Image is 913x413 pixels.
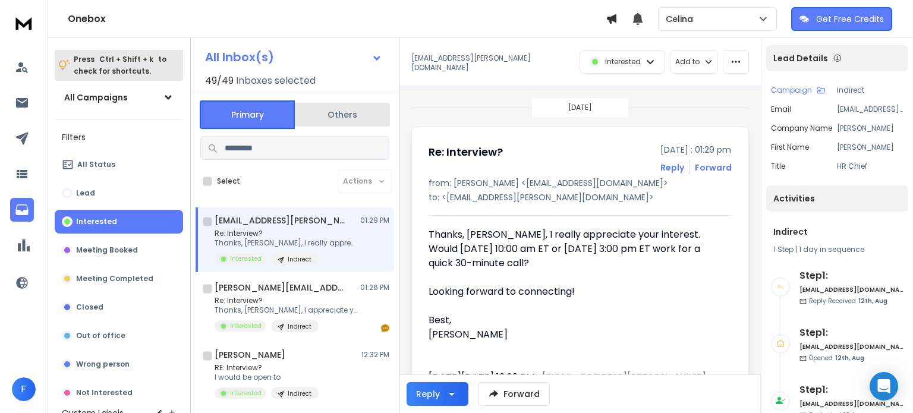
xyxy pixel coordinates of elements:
[55,129,183,146] h3: Filters
[837,143,903,152] p: [PERSON_NAME]
[12,377,36,401] button: F
[870,372,898,401] div: Open Intercom Messenger
[12,12,36,34] img: logo
[230,321,262,330] p: Interested
[76,188,95,198] p: Lead
[429,228,722,342] div: Thanks, [PERSON_NAME], I really appreciate your interest. Would [DATE] 10:00 am ET or [DATE] 3:00...
[799,383,903,397] h6: Step 1 :
[837,86,903,95] p: Indirect
[76,360,130,369] p: Wrong person
[76,388,133,398] p: Not Interested
[55,381,183,405] button: Not Interested
[205,51,274,63] h1: All Inbox(s)
[429,370,722,399] div: [DATE][DATE] 12:09 PM < > wrote:
[837,124,903,133] p: [PERSON_NAME]
[68,12,606,26] h1: Onebox
[416,388,440,400] div: Reply
[771,105,791,114] p: Email
[236,74,316,88] h3: Inboxes selected
[76,302,103,312] p: Closed
[55,295,183,319] button: Closed
[76,245,138,255] p: Meeting Booked
[799,342,903,351] h6: [EMAIL_ADDRESS][DOMAIN_NAME]
[660,144,732,156] p: [DATE] : 01:29 pm
[288,322,311,331] p: Indirect
[799,326,903,340] h6: Step 1 :
[799,285,903,294] h6: [EMAIL_ADDRESS][DOMAIN_NAME]
[215,363,319,373] p: RE: Interview?
[55,238,183,262] button: Meeting Booked
[799,399,903,408] h6: [EMAIL_ADDRESS][DOMAIN_NAME]
[97,52,155,66] span: Ctrl + Shift + k
[695,162,732,174] div: Forward
[230,389,262,398] p: Interested
[215,349,285,361] h1: [PERSON_NAME]
[429,191,732,203] p: to: <[EMAIL_ADDRESS][PERSON_NAME][DOMAIN_NAME]>
[799,244,864,254] span: 1 day in sequence
[837,105,903,114] p: [EMAIL_ADDRESS][PERSON_NAME][DOMAIN_NAME]
[215,215,345,226] h1: [EMAIL_ADDRESS][PERSON_NAME][DOMAIN_NAME]
[411,53,572,72] p: [EMAIL_ADDRESS][PERSON_NAME][DOMAIN_NAME]
[55,324,183,348] button: Out of office
[675,57,700,67] p: Add to
[360,216,389,225] p: 01:29 PM
[360,283,389,292] p: 01:26 PM
[215,296,357,305] p: Re: Interview?
[407,382,468,406] button: Reply
[809,297,887,305] p: Reply Received
[288,389,311,398] p: Indirect
[773,244,794,254] span: 1 Step
[200,100,295,129] button: Primary
[230,254,262,263] p: Interested
[773,52,828,64] p: Lead Details
[568,103,592,112] p: [DATE]
[816,13,884,25] p: Get Free Credits
[55,210,183,234] button: Interested
[64,92,128,103] h1: All Campaigns
[771,124,832,133] p: Company Name
[773,226,901,238] h1: Indirect
[288,255,311,264] p: Indirect
[215,282,345,294] h1: [PERSON_NAME][EMAIL_ADDRESS][DOMAIN_NAME]
[771,162,785,171] p: title
[55,267,183,291] button: Meeting Completed
[215,229,357,238] p: Re: Interview?
[429,144,503,160] h1: Re: Interview?
[205,74,234,88] span: 49 / 49
[215,238,357,248] p: Thanks, [PERSON_NAME], I really appreciate
[215,373,319,382] p: I would be open to
[55,181,183,205] button: Lead
[837,162,903,171] p: HR Chief
[771,143,809,152] p: First Name
[771,86,812,95] p: Campaign
[196,45,392,69] button: All Inbox(s)
[429,177,732,189] p: from: [PERSON_NAME] <[EMAIL_ADDRESS][DOMAIN_NAME]>
[76,331,125,341] p: Out of office
[478,382,550,406] button: Forward
[76,274,153,283] p: Meeting Completed
[55,86,183,109] button: All Campaigns
[429,370,706,398] a: [EMAIL_ADDRESS][PERSON_NAME][DOMAIN_NAME]
[771,86,825,95] button: Campaign
[799,269,903,283] h6: Step 1 :
[660,162,684,174] button: Reply
[791,7,892,31] button: Get Free Credits
[77,160,115,169] p: All Status
[76,217,117,226] p: Interested
[858,297,887,305] span: 12th, Aug
[55,352,183,376] button: Wrong person
[361,350,389,360] p: 12:32 PM
[217,176,240,186] label: Select
[666,13,698,25] p: Celina
[215,305,357,315] p: Thanks, [PERSON_NAME], I appreciate your
[55,153,183,176] button: All Status
[773,245,901,254] div: |
[766,185,908,212] div: Activities
[809,354,864,362] p: Opened
[295,102,390,128] button: Others
[605,57,641,67] p: Interested
[74,53,166,77] p: Press to check for shortcuts.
